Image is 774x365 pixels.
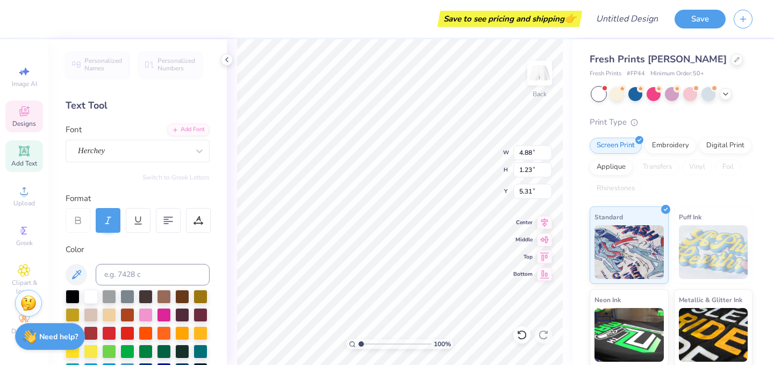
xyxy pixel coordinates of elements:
span: Center [513,219,533,226]
span: Decorate [11,327,37,335]
strong: Need help? [39,332,78,342]
span: Greek [16,239,33,247]
div: Foil [715,159,741,175]
button: Switch to Greek Letters [142,173,210,182]
span: Middle [513,236,533,244]
span: Personalized Names [84,57,123,72]
input: Untitled Design [587,8,666,30]
span: Puff Ink [679,211,701,223]
img: Metallic & Glitter Ink [679,308,748,362]
div: Save to see pricing and shipping [440,11,579,27]
div: Applique [590,159,633,175]
span: Designs [12,119,36,128]
input: e.g. 7428 c [96,264,210,285]
span: Image AI [12,80,37,88]
img: Back [529,62,550,84]
span: Clipart & logos [5,278,43,296]
div: Text Tool [66,98,210,113]
span: Neon Ink [594,294,621,305]
button: Save [675,10,726,28]
img: Puff Ink [679,225,748,279]
div: Screen Print [590,138,642,154]
div: Rhinestones [590,181,642,197]
div: Add Font [167,124,210,136]
div: Back [533,89,547,99]
span: # FP44 [627,69,645,78]
div: Transfers [636,159,679,175]
span: Bottom [513,270,533,278]
div: Digital Print [699,138,751,154]
span: Add Text [11,159,37,168]
span: 100 % [434,339,451,349]
span: Top [513,253,533,261]
div: Color [66,244,210,256]
div: Vinyl [682,159,712,175]
span: Upload [13,199,35,207]
div: Format [66,192,211,205]
span: Standard [594,211,623,223]
div: Print Type [590,116,752,128]
label: Font [66,124,82,136]
span: Fresh Prints [590,69,621,78]
span: Minimum Order: 50 + [650,69,704,78]
img: Standard [594,225,664,279]
span: Metallic & Glitter Ink [679,294,742,305]
img: Neon Ink [594,308,664,362]
span: Fresh Prints [PERSON_NAME] [590,53,727,66]
div: Embroidery [645,138,696,154]
span: 👉 [564,12,576,25]
span: Personalized Numbers [157,57,196,72]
